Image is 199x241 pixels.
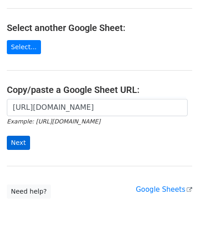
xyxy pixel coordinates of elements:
a: Google Sheets [136,185,192,194]
input: Paste your Google Sheet URL here [7,99,188,116]
a: Need help? [7,185,51,199]
h4: Select another Google Sheet: [7,22,192,33]
input: Next [7,136,30,150]
h4: Copy/paste a Google Sheet URL: [7,84,192,95]
small: Example: [URL][DOMAIN_NAME] [7,118,100,125]
iframe: Chat Widget [153,197,199,241]
a: Select... [7,40,41,54]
